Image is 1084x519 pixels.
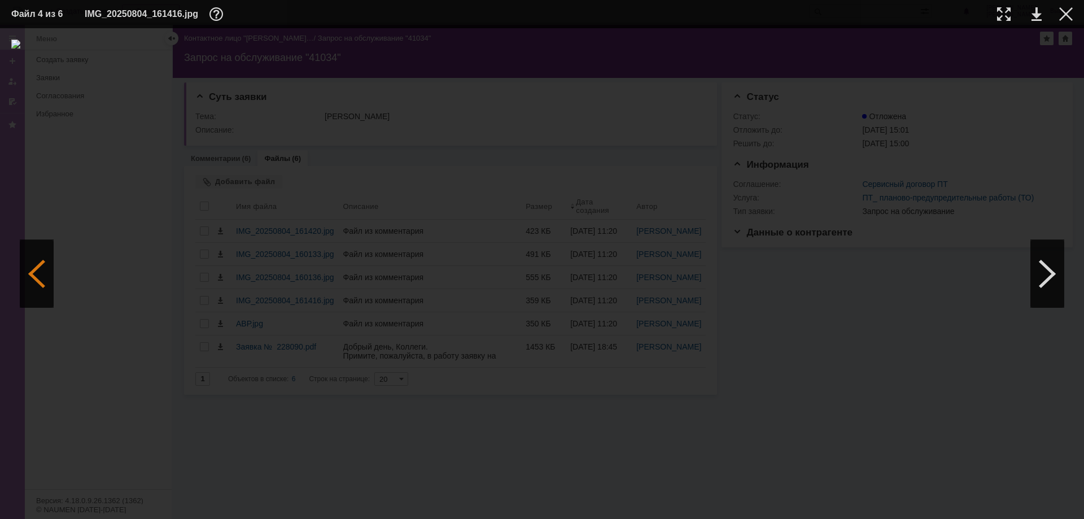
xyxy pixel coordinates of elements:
[997,7,1011,21] div: Увеличить масштаб
[1030,240,1064,308] div: Следующий файл
[1031,7,1042,21] div: Скачать файл
[11,10,68,19] div: Файл 4 из 6
[85,7,226,21] div: IMG_20250804_161416.jpg
[209,7,226,21] div: Дополнительная информация о файле (F11)
[1059,7,1073,21] div: Закрыть окно (Esc)
[11,40,1073,508] img: download
[20,240,54,308] div: Предыдущий файл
